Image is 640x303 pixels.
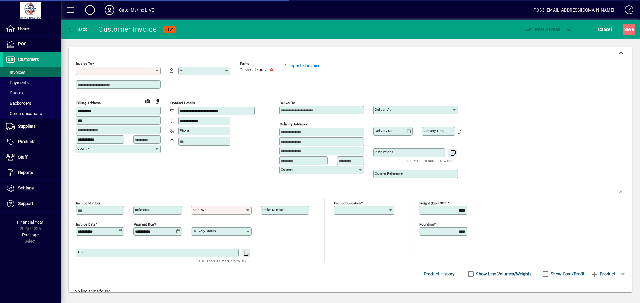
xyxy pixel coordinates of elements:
[624,27,627,32] span: S
[166,28,173,31] span: NEW
[134,222,154,226] mat-label: Payment due
[6,80,29,85] span: Payments
[406,157,453,164] mat-hint: Use 'Enter' to start a new line
[152,96,162,106] button: Copy to Delivery address
[375,171,403,176] mat-label: Courier Reference
[3,77,61,88] a: Payments
[620,1,632,21] a: Knowledge Base
[18,155,28,160] span: Staff
[3,181,61,196] a: Settings
[76,222,95,226] mat-label: Invoice date
[280,101,295,105] mat-label: Deliver To
[3,196,61,211] a: Support
[624,25,634,34] span: ave
[65,24,89,35] button: Back
[423,129,444,133] mat-label: Delivery time
[100,5,119,15] button: Profile
[285,63,320,68] a: 1 unposted invoice
[77,146,89,150] mat-label: Country
[375,129,395,133] mat-label: Delivery date
[17,220,44,225] span: Financial Year
[3,88,61,98] a: Quotes
[525,27,560,32] span: ost & Email
[3,108,61,119] a: Communications
[22,232,39,237] span: Package
[281,167,293,172] mat-label: Country
[6,91,23,95] span: Quotes
[18,201,33,206] span: Support
[597,24,613,35] button: Cancel
[193,208,204,212] mat-label: Sold by
[375,150,393,154] mat-label: Instructions
[77,250,84,254] mat-label: Title
[18,186,34,190] span: Settings
[475,271,532,277] label: Show Line Volumes/Weights
[375,107,391,112] mat-label: Deliver via
[135,208,150,212] mat-label: Reference
[18,57,39,62] span: Customers
[99,25,157,34] div: Customer Invoice
[588,268,618,279] button: Product
[80,5,100,15] button: Add
[18,139,35,144] span: Products
[535,27,538,32] span: P
[199,257,247,264] mat-hint: Use 'Enter' to start a new line
[3,165,61,180] a: Reports
[67,27,87,32] span: Back
[143,96,152,106] a: View on map
[419,201,447,205] mat-label: Freight (excl GST)
[3,98,61,108] a: Backorders
[240,62,276,66] span: Terms
[6,101,31,106] span: Backorders
[3,134,61,150] a: Products
[550,271,585,277] label: Show Cost/Profit
[119,5,154,15] div: Cater Marine LIVE
[18,170,33,175] span: Reports
[623,24,635,35] button: Save
[240,68,266,72] span: Cash sale only
[424,269,455,279] span: Product History
[419,222,434,226] mat-label: Rounding
[193,229,216,233] mat-label: Delivery status
[262,208,284,212] mat-label: Order number
[18,124,35,129] span: Suppliers
[3,37,61,52] a: POS
[180,68,186,72] mat-label: Attn
[3,150,61,165] a: Staff
[3,119,61,134] a: Suppliers
[598,25,612,34] span: Cancel
[76,201,100,205] mat-label: Invoice number
[6,70,25,75] span: Invoices
[6,111,42,116] span: Communications
[76,61,92,66] mat-label: Invoice To
[18,41,26,46] span: POS
[18,26,29,31] span: Home
[61,24,94,35] app-page-header-button: Back
[69,282,632,301] div: No line items found
[421,268,457,279] button: Product History
[3,21,61,36] a: Home
[522,24,563,35] button: Post & Email
[591,269,615,279] span: Product
[334,201,361,205] mat-label: Product location
[3,67,61,77] a: Invoices
[180,128,189,133] mat-label: Phone
[534,5,614,15] div: POS3 [EMAIL_ADDRESS][DOMAIN_NAME]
